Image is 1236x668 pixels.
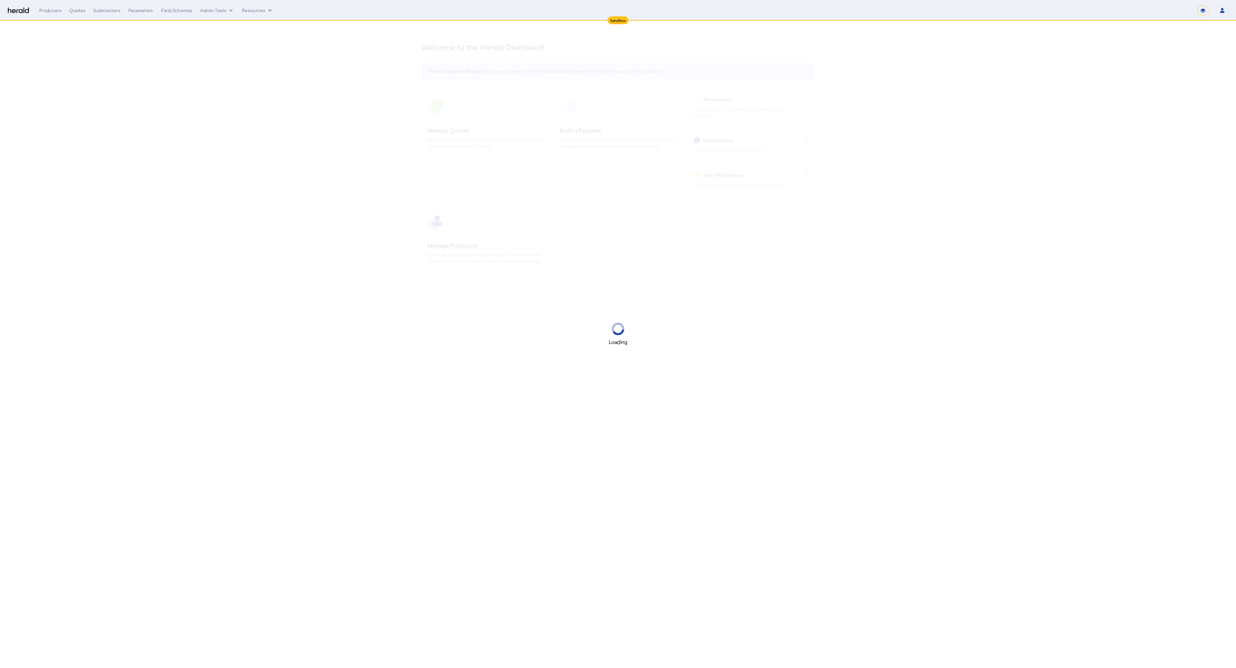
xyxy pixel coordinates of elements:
[161,7,193,14] div: Field Schemas
[200,7,234,14] button: internal dropdown menu
[69,7,85,14] div: Quotes
[608,16,629,24] div: Sandbox
[128,7,153,14] div: Parameters
[8,8,29,14] img: Herald Logo
[39,7,62,14] div: Producers
[93,7,121,14] div: Submissions
[242,7,273,14] button: Resources dropdown menu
